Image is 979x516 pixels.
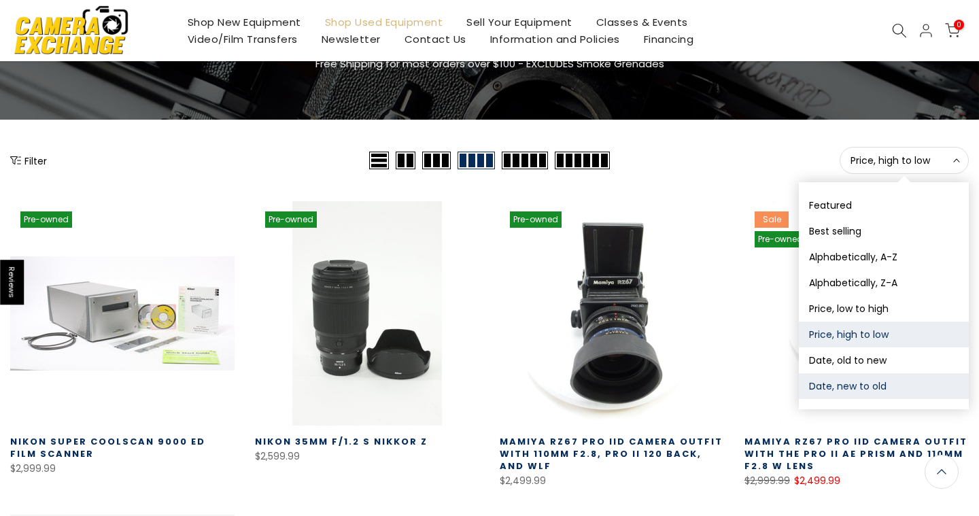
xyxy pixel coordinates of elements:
[851,154,958,167] span: Price, high to low
[392,31,478,48] a: Contact Us
[744,435,967,472] a: Mamiya RZ67 Pro IID Camera Outfit with the Pro II AE Prism and 110MM F2.8 W Lens
[925,455,959,489] a: Back to the top
[584,14,700,31] a: Classes & Events
[313,14,455,31] a: Shop Used Equipment
[500,472,724,489] div: $2,499.99
[799,296,969,322] button: Price, low to high
[799,270,969,296] button: Alphabetically, Z-A
[175,31,309,48] a: Video/Film Transfers
[799,218,969,244] button: Best selling
[945,23,960,38] a: 0
[500,435,723,472] a: Mamiya RZ67 Pro IID Camera Outfit with 110MM F2.8, Pro II 120 Back, and WLF
[255,435,428,448] a: Nikon 35mm f/1.2 S Nikkor Z
[478,31,632,48] a: Information and Policies
[799,244,969,270] button: Alphabetically, A-Z
[10,460,235,477] div: $2,999.99
[175,14,313,31] a: Shop New Equipment
[309,31,392,48] a: Newsletter
[799,347,969,373] button: Date, old to new
[10,435,205,460] a: Nikon Super Coolscan 9000 ED Film Scanner
[10,154,47,167] button: Show filters
[799,373,969,399] button: Date, new to old
[954,20,964,30] span: 0
[235,56,744,72] p: Free Shipping for most orders over $100 - EXCLUDES Smoke Grenades
[799,192,969,218] button: Featured
[744,474,790,487] del: $2,999.99
[255,448,479,465] div: $2,599.99
[455,14,585,31] a: Sell Your Equipment
[632,31,706,48] a: Financing
[794,472,840,489] ins: $2,499.99
[840,147,969,174] button: Price, high to low
[799,322,969,347] button: Price, high to low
